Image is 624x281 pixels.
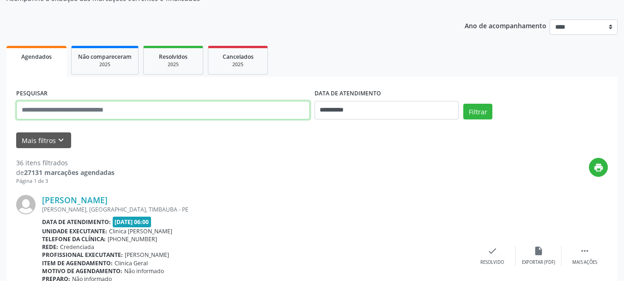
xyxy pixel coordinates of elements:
span: [DATE] 06:00 [113,217,151,227]
b: Unidade executante: [42,227,107,235]
span: [PHONE_NUMBER] [108,235,157,243]
button: Mais filtroskeyboard_arrow_down [16,132,71,149]
i:  [580,246,590,256]
span: Credenciada [60,243,94,251]
span: [PERSON_NAME] [125,251,169,259]
strong: 27131 marcações agendadas [24,168,115,177]
b: Rede: [42,243,58,251]
img: img [16,195,36,214]
i: print [594,162,604,173]
b: Telefone da clínica: [42,235,106,243]
span: Não compareceram [78,53,132,61]
div: Exportar (PDF) [522,259,555,266]
i: keyboard_arrow_down [56,135,66,145]
i: insert_drive_file [533,246,544,256]
div: de [16,168,115,177]
span: Agendados [21,53,52,61]
div: 36 itens filtrados [16,158,115,168]
span: Clinica [PERSON_NAME] [109,227,172,235]
label: DATA DE ATENDIMENTO [315,87,381,101]
b: Motivo de agendamento: [42,267,122,275]
span: Resolvidos [159,53,188,61]
i: check [487,246,497,256]
div: 2025 [215,61,261,68]
div: Mais ações [572,259,597,266]
div: Resolvido [480,259,504,266]
span: Não informado [124,267,164,275]
span: Clinica Geral [115,259,148,267]
div: Página 1 de 3 [16,177,115,185]
div: [PERSON_NAME], [GEOGRAPHIC_DATA], TIMBAUBA - PE [42,206,469,213]
button: Filtrar [463,104,492,119]
button: print [589,158,608,177]
label: PESQUISAR [16,87,48,101]
p: Ano de acompanhamento [465,19,546,31]
b: Data de atendimento: [42,218,111,226]
b: Item de agendamento: [42,259,113,267]
div: 2025 [150,61,196,68]
a: [PERSON_NAME] [42,195,108,205]
b: Profissional executante: [42,251,123,259]
div: 2025 [78,61,132,68]
span: Cancelados [223,53,254,61]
